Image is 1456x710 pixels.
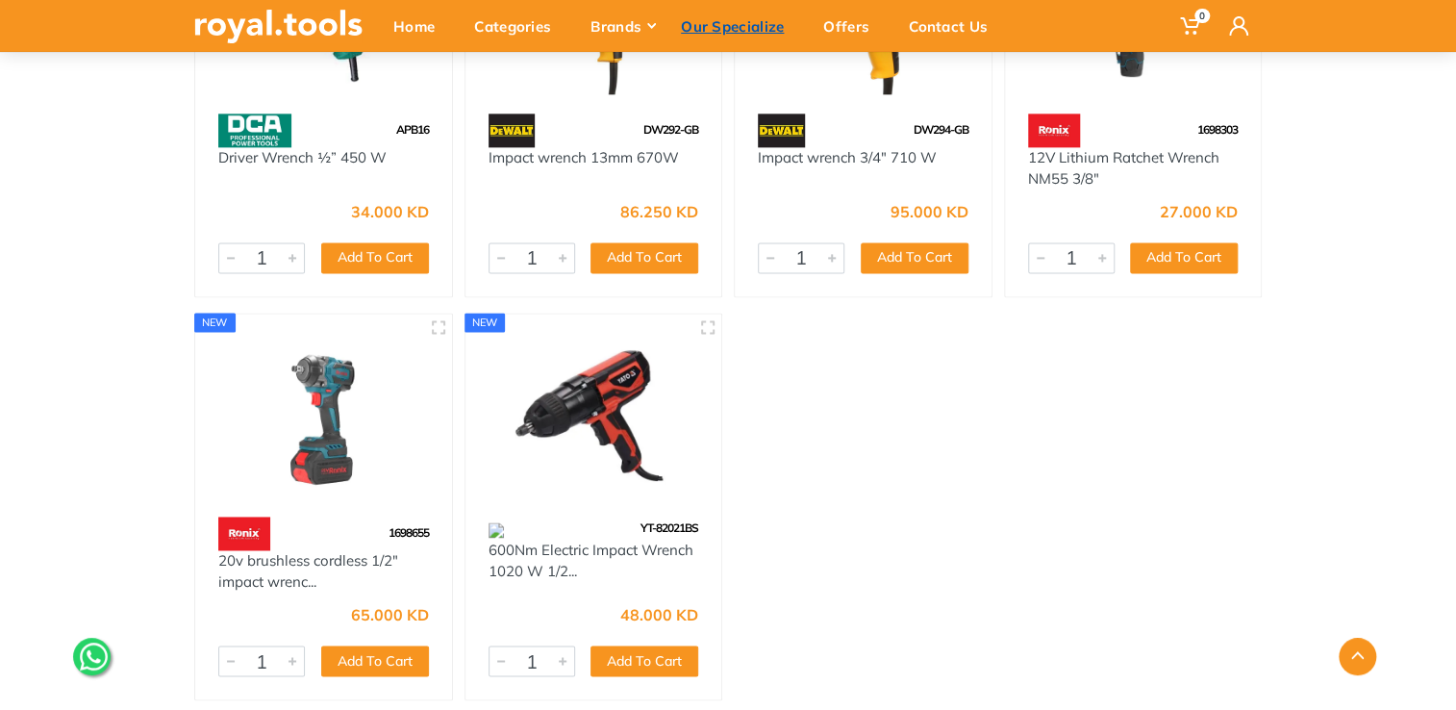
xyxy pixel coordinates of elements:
span: DW294-GB [914,122,968,137]
img: Royal Tools - 600Nm Electric Impact Wrench 1020 W 1/2 [483,331,705,497]
img: 130.webp [1028,114,1080,147]
div: Offers [810,6,895,46]
button: Add To Cart [861,242,968,273]
div: 34.000 KD [351,204,429,219]
span: 1698655 [389,525,429,540]
button: Add To Cart [321,242,429,273]
img: royal.tools Logo [194,10,363,43]
div: Home [380,6,461,46]
span: APB16 [396,122,429,137]
span: DW292-GB [643,122,698,137]
span: 1698303 [1197,122,1238,137]
div: new [464,313,506,332]
div: 48.000 KD [620,607,698,622]
div: 86.250 KD [620,204,698,219]
a: 20v brushless cordless 1/2" impact wrenc... [218,551,398,592]
img: 58.webp [218,114,291,147]
div: 95.000 KD [891,204,968,219]
span: 0 [1194,9,1210,23]
img: 130.webp [218,517,270,550]
button: Add To Cart [590,242,698,273]
a: 12V Lithium Ratchet Wrench NM55 3/8" [1028,148,1219,189]
img: Royal Tools - 20v brushless cordless 1/2 [213,331,435,497]
a: Impact wrench 13mm 670W [489,148,679,166]
a: Driver Wrench ½” 450 W [218,148,387,166]
button: Add To Cart [1130,242,1238,273]
img: 45.webp [489,114,536,147]
img: 142.webp [489,522,504,538]
img: 45.webp [758,114,805,147]
div: Our Specialize [667,6,810,46]
div: new [194,313,236,332]
div: 27.000 KD [1160,204,1238,219]
a: Impact wrench 3/4" 710 W [758,148,937,166]
div: Brands [577,6,667,46]
div: 65.000 KD [351,607,429,622]
div: Categories [461,6,577,46]
a: 600Nm Electric Impact Wrench 1020 W 1/2... [489,541,693,581]
span: YT-82021BS [640,520,698,535]
div: Contact Us [895,6,1014,46]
